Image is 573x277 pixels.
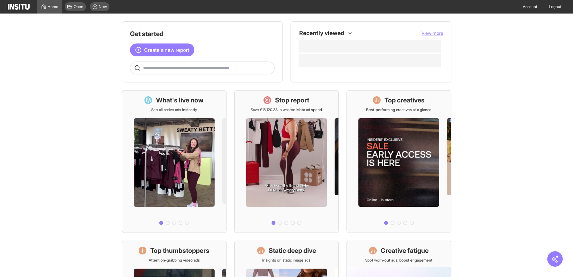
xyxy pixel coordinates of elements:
[275,96,309,105] h1: Stop report
[421,30,443,36] button: View more
[99,4,107,9] span: New
[251,107,322,112] p: Save £18,120.38 in wasted Meta ad spend
[347,90,451,233] a: Top creativesBest-performing creatives at a glance
[122,90,226,233] a: What's live nowSee all active ads instantly
[144,46,189,54] span: Create a new report
[130,29,275,38] h1: Get started
[234,90,339,233] a: Stop reportSave £18,120.38 in wasted Meta ad spend
[269,246,316,255] h1: Static deep dive
[384,96,425,105] h1: Top creatives
[74,4,83,9] span: Open
[151,107,197,112] p: See all active ads instantly
[149,258,200,263] p: Attention-grabbing video ads
[8,4,30,10] img: Logo
[130,43,194,56] button: Create a new report
[366,107,431,112] p: Best-performing creatives at a glance
[156,96,204,105] h1: What's live now
[150,246,209,255] h1: Top thumbstoppers
[48,4,58,9] span: Home
[262,258,310,263] p: Insights on static image ads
